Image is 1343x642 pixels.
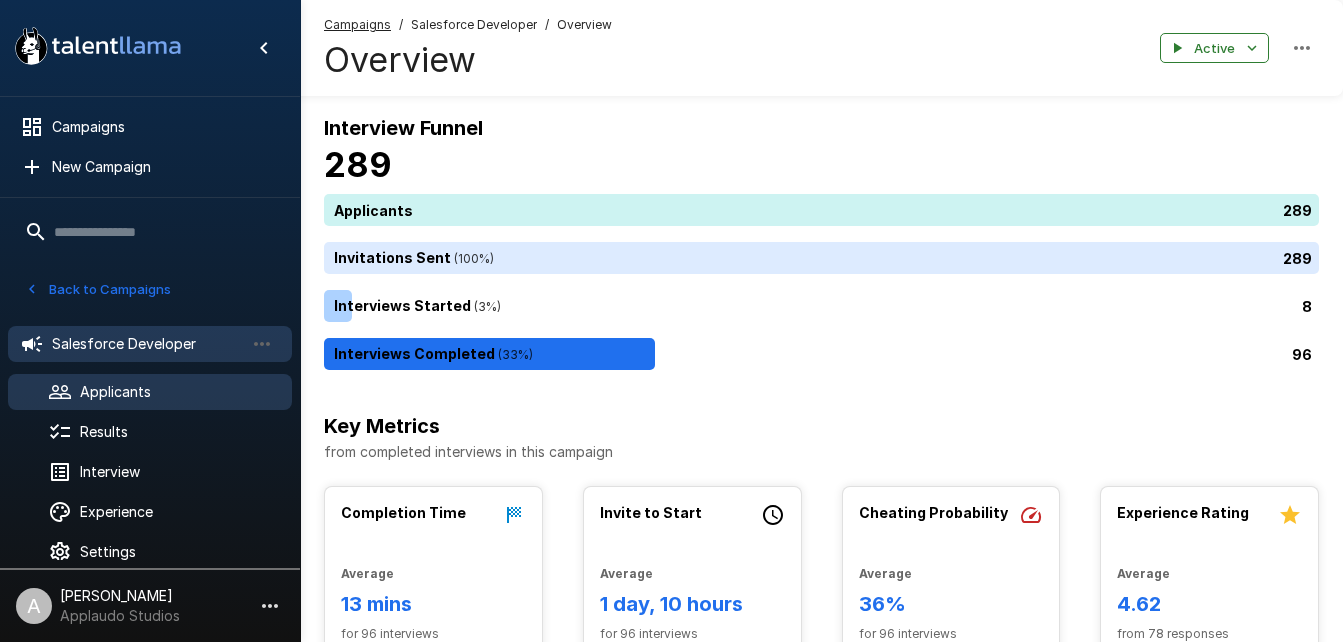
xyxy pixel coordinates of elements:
b: Cheating Probability [859,504,1008,521]
u: Campaigns [324,17,391,32]
h6: 13 mins [341,588,526,620]
p: from completed interviews in this campaign [324,442,1319,462]
p: 289 [1283,200,1312,221]
h4: Overview [324,39,612,81]
span: / [399,15,403,35]
b: 289 [324,144,392,185]
p: 8 [1302,296,1312,317]
h6: 1 day, 10 hours [600,588,785,620]
span: Salesforce Developer [411,15,537,35]
b: Completion Time [341,504,466,521]
p: 289 [1283,248,1312,269]
b: Average [341,566,394,581]
h6: 4.62 [1117,588,1302,620]
b: Invite to Start [600,504,702,521]
b: Experience Rating [1117,504,1249,521]
b: Average [1117,566,1170,581]
b: Average [859,566,912,581]
p: 96 [1292,344,1312,365]
span: Overview [557,15,612,35]
b: Interview Funnel [324,116,483,140]
span: / [545,15,549,35]
button: Active [1160,33,1269,64]
h6: 36% [859,588,1044,620]
b: Average [600,566,653,581]
b: Key Metrics [324,414,440,438]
